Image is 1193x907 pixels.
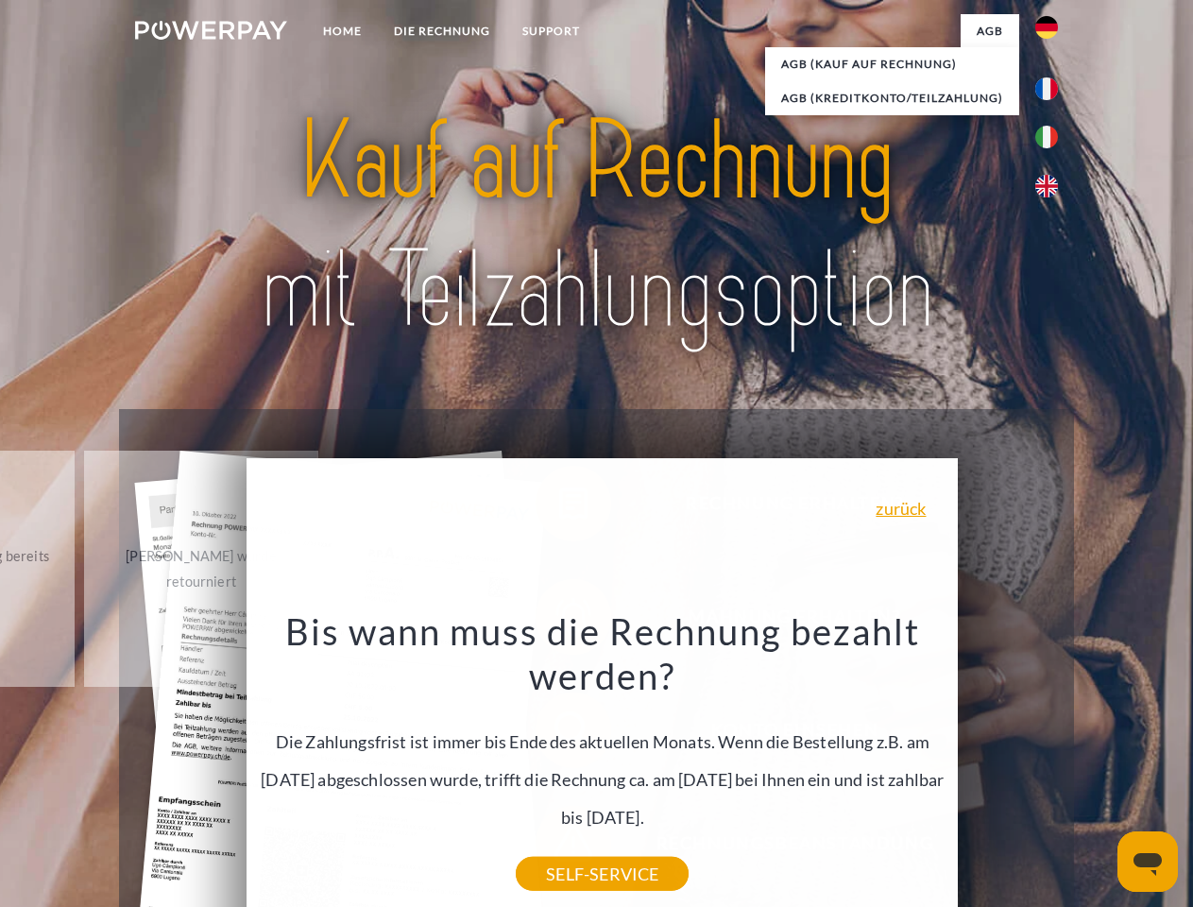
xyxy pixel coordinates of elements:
[516,857,689,891] a: SELF-SERVICE
[765,81,1019,115] a: AGB (Kreditkonto/Teilzahlung)
[258,608,947,699] h3: Bis wann muss die Rechnung bezahlt werden?
[95,543,308,594] div: [PERSON_NAME] wurde retourniert
[1035,126,1058,148] img: it
[180,91,1013,362] img: title-powerpay_de.svg
[1035,175,1058,197] img: en
[378,14,506,48] a: DIE RECHNUNG
[506,14,596,48] a: SUPPORT
[961,14,1019,48] a: agb
[1117,831,1178,892] iframe: Schaltfläche zum Öffnen des Messaging-Fensters
[1035,16,1058,39] img: de
[258,608,947,874] div: Die Zahlungsfrist ist immer bis Ende des aktuellen Monats. Wenn die Bestellung z.B. am [DATE] abg...
[876,500,926,517] a: zurück
[1035,77,1058,100] img: fr
[135,21,287,40] img: logo-powerpay-white.svg
[307,14,378,48] a: Home
[765,47,1019,81] a: AGB (Kauf auf Rechnung)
